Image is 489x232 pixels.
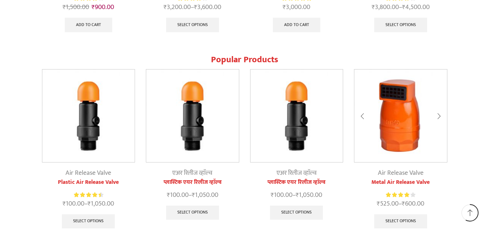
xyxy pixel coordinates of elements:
span: ₹ [167,190,170,201]
a: Air Release Valve [66,168,111,178]
a: Select options for “Semi Automatic Screen Filter” [166,18,219,32]
span: ₹ [402,2,405,13]
span: Popular Products [211,52,278,67]
span: ₹ [377,198,380,209]
bdi: 3,600.00 [194,2,221,13]
a: Air Release Valve [378,168,423,178]
a: Select options for “प्लास्टिक एयर रिलीज व्हाॅल्व” [270,206,323,220]
span: ₹ [92,2,95,13]
a: एअर रिलीज व्हाॅल्व [277,168,317,178]
div: Rated 4.57 out of 5 [74,191,103,199]
a: Plastic Air Release Valve [42,178,135,187]
span: ₹ [164,2,167,13]
a: Metal Air Release Valve [354,178,447,187]
span: ₹ [271,190,274,201]
span: ₹ [88,198,91,209]
img: Metal Air Release Valve [354,69,447,162]
bdi: 3,800.00 [372,2,399,13]
div: Rated 4.14 out of 5 [386,191,415,199]
img: Plastic Air Release Valve [42,69,135,162]
span: – [146,3,239,12]
bdi: 100.00 [271,190,292,201]
span: ₹ [194,2,197,13]
span: ₹ [296,190,299,201]
a: Select options for “Metal Air Release Valve” [374,214,427,229]
a: प्लास्टिक एयर रिलीज व्हाॅल्व [146,178,239,187]
span: – [354,199,447,209]
bdi: 1,050.00 [192,190,218,201]
bdi: 3,000.00 [283,2,310,13]
span: ₹ [63,198,66,209]
bdi: 3,200.00 [164,2,191,13]
img: प्लास्टिक एयर रिलीज व्हाॅल्व [146,69,239,162]
bdi: 1,050.00 [296,190,322,201]
bdi: 900.00 [92,2,114,13]
span: ₹ [63,2,66,13]
span: – [354,3,447,12]
a: Select options for “प्लास्टिक एयर रिलीज व्हाॅल्व” [166,206,219,220]
a: Select options for “HEERA EASY TO FIT SET” [374,18,427,32]
span: ₹ [372,2,375,13]
span: ₹ [402,198,405,209]
bdi: 4,500.00 [402,2,430,13]
bdi: 600.00 [402,198,424,209]
bdi: 100.00 [63,198,84,209]
a: Select options for “Plastic Air Release Valve” [62,214,115,229]
span: – [42,199,135,209]
span: ₹ [192,190,195,201]
a: Add to cart: “HEERA SUPER VENTURI” [273,18,320,32]
span: ₹ [283,2,286,13]
a: एअर रिलीज व्हाॅल्व [172,168,212,178]
bdi: 1,500.00 [63,2,89,13]
span: – [146,190,239,200]
bdi: 100.00 [167,190,189,201]
a: प्लास्टिक एयर रिलीज व्हाॅल्व [250,178,343,187]
a: Add to cart: “Rain Pipe” [65,18,112,32]
span: Rated out of 5 [74,191,101,199]
span: – [250,190,343,200]
bdi: 1,050.00 [88,198,114,209]
span: Rated out of 5 [386,191,410,199]
bdi: 525.00 [377,198,399,209]
img: प्लास्टिक एयर रिलीज व्हाॅल्व [250,69,343,162]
